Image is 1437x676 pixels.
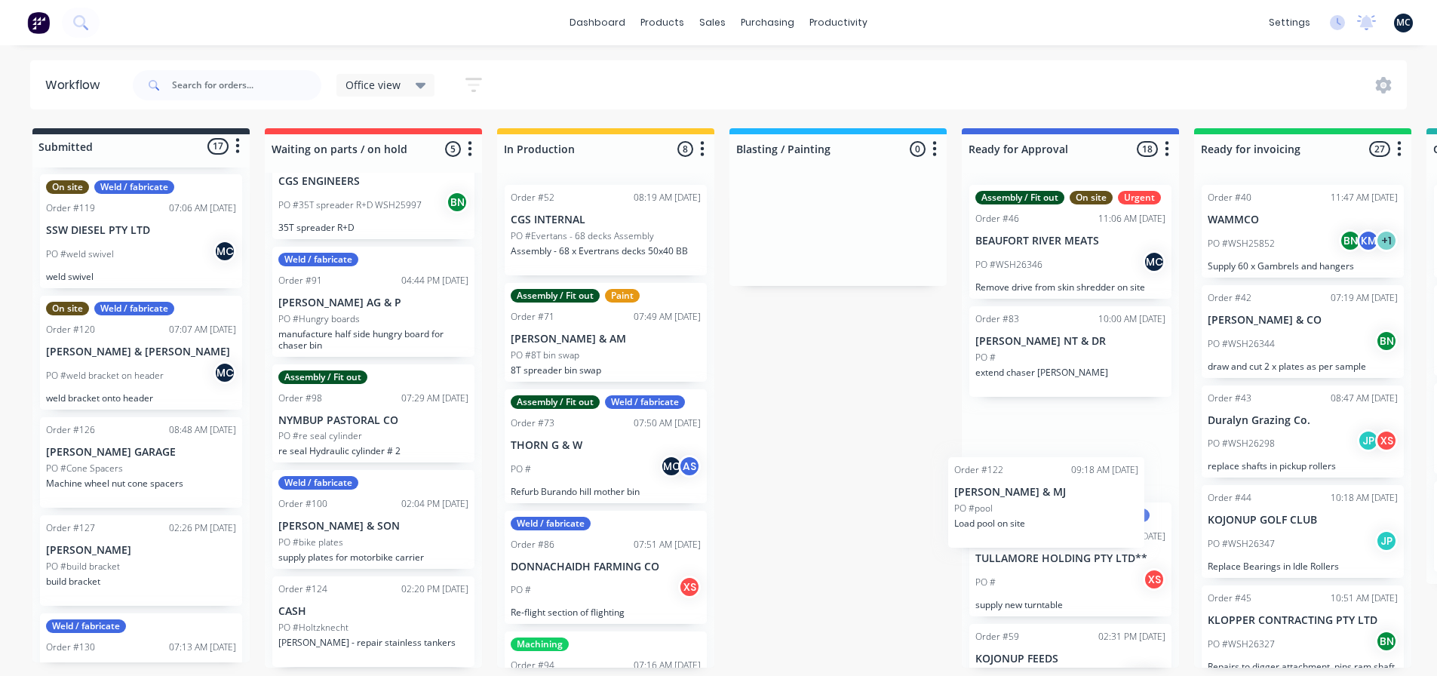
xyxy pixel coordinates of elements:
img: Factory [27,11,50,34]
span: 0 [910,141,926,157]
input: Enter column name… [272,141,420,157]
span: 17 [207,138,229,154]
input: Enter column name… [504,141,652,157]
div: Submitted [35,139,93,155]
input: Enter column name… [1201,141,1349,157]
span: 18 [1137,141,1158,157]
div: sales [692,11,733,34]
div: products [633,11,692,34]
div: Workflow [45,76,107,94]
div: purchasing [733,11,802,34]
span: 8 [677,141,693,157]
span: 5 [445,141,461,157]
div: productivity [802,11,875,34]
span: 27 [1369,141,1390,157]
input: Search for orders... [172,70,321,100]
span: Office view [345,77,401,93]
span: MC [1396,16,1411,29]
input: Enter column name… [969,141,1117,157]
a: dashboard [562,11,633,34]
input: Enter column name… [736,141,885,157]
div: settings [1261,11,1318,34]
